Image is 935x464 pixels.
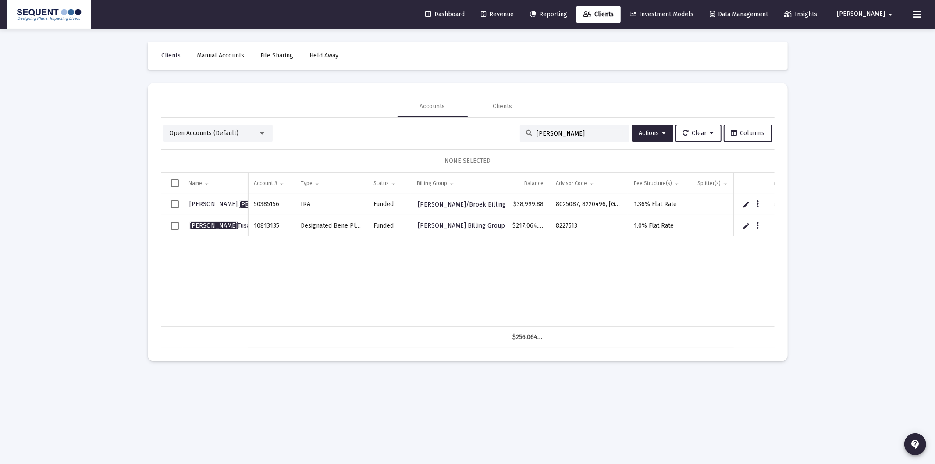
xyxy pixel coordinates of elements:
div: Select all [171,179,179,187]
span: [PERSON_NAME] [190,222,238,229]
td: IRA [295,194,367,215]
span: [PERSON_NAME]/Broek Billing Group [418,201,525,208]
td: Column Fee Structure(s) [628,173,691,194]
a: Clients [576,6,621,23]
td: 1.36% Flat Rate [628,194,691,215]
span: Dashboard [425,11,465,18]
span: [PERSON_NAME] [239,201,288,208]
span: Clients [583,11,614,18]
div: Fee Structure(s) [634,180,672,187]
span: Data Management [710,11,768,18]
td: Column Name [183,173,248,194]
button: Clear [675,125,722,142]
td: Designated Bene Plan [295,215,367,236]
span: File Sharing [261,52,294,59]
a: [PERSON_NAME]Tusan [189,219,255,232]
mat-icon: arrow_drop_down [885,6,896,23]
td: Column Billing Group [411,173,506,194]
a: File Sharing [254,47,301,64]
span: Show filter options for column 'Status' [390,180,397,186]
a: Edit [742,200,750,208]
span: Clear [683,129,714,137]
a: [PERSON_NAME]/Broek Billing Group [417,198,526,211]
a: [PERSON_NAME],[PERSON_NAME] [189,198,288,211]
div: Select row [171,200,179,208]
a: Edit [742,222,750,230]
img: Dashboard [14,6,85,23]
span: Show filter options for column 'Advisor Code' [588,180,595,186]
span: Reporting [530,11,567,18]
td: $217,064.84 [506,215,550,236]
div: Accounts [420,102,445,111]
span: Show filter options for column 'Billing Group' [448,180,455,186]
div: Name [189,180,203,187]
span: Show filter options for column 'Account #' [279,180,285,186]
td: 8025087, 8220496, [GEOGRAPHIC_DATA] [550,194,628,215]
a: [PERSON_NAME] Billing Group [417,219,506,232]
button: Columns [724,125,772,142]
span: Held Away [310,52,339,59]
a: Clients [155,47,188,64]
span: Show filter options for column 'Splitter(s)' [722,180,729,186]
mat-icon: contact_support [910,439,921,450]
div: Balance [524,180,544,187]
div: NONE SELECTED [168,157,768,165]
a: Investment Models [623,6,700,23]
span: Investment Models [630,11,693,18]
div: Type [301,180,313,187]
a: Insights [777,6,824,23]
td: Column Advisor Code [550,173,628,194]
td: 10813135 [248,215,295,236]
span: Show filter options for column 'Fee Structure(s)' [673,180,680,186]
span: [PERSON_NAME] Billing Group [418,222,505,229]
a: Reporting [523,6,574,23]
span: Show filter options for column 'Name' [204,180,210,186]
a: Dashboard [418,6,472,23]
span: Manual Accounts [197,52,245,59]
div: Account # [254,180,277,187]
td: Column Account # [248,173,295,194]
span: Clients [162,52,181,59]
a: Revenue [474,6,521,23]
a: Data Management [703,6,775,23]
a: Held Away [303,47,346,64]
div: Clients [493,102,512,111]
span: Actions [639,129,666,137]
button: [PERSON_NAME] [826,5,906,23]
div: Billing Group [417,180,447,187]
div: Funded [373,200,405,209]
span: [PERSON_NAME] [837,11,885,18]
div: Data grid [161,173,775,348]
td: $38,999.88 [506,194,550,215]
div: Funded [373,221,405,230]
a: Manual Accounts [190,47,252,64]
td: Column Balance [506,173,550,194]
span: Columns [731,129,765,137]
div: Splitter(s) [697,180,721,187]
button: Actions [632,125,673,142]
span: [PERSON_NAME], [190,200,288,208]
span: Show filter options for column 'Type' [314,180,320,186]
td: Column Splitter(s) [691,173,745,194]
span: Open Accounts (Default) [170,129,239,137]
td: Column Status [367,173,411,194]
td: 50385156 [248,194,295,215]
span: Tusan [190,222,254,229]
span: Revenue [481,11,514,18]
input: Search [537,130,623,137]
td: 1.0% Flat Rate [628,215,691,236]
td: Column Type [295,173,367,194]
span: Insights [784,11,817,18]
div: Advisor Code [556,180,587,187]
div: $256,064.72 [512,333,544,342]
div: Status [373,180,389,187]
div: Select row [171,222,179,230]
td: 8227513 [550,215,628,236]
